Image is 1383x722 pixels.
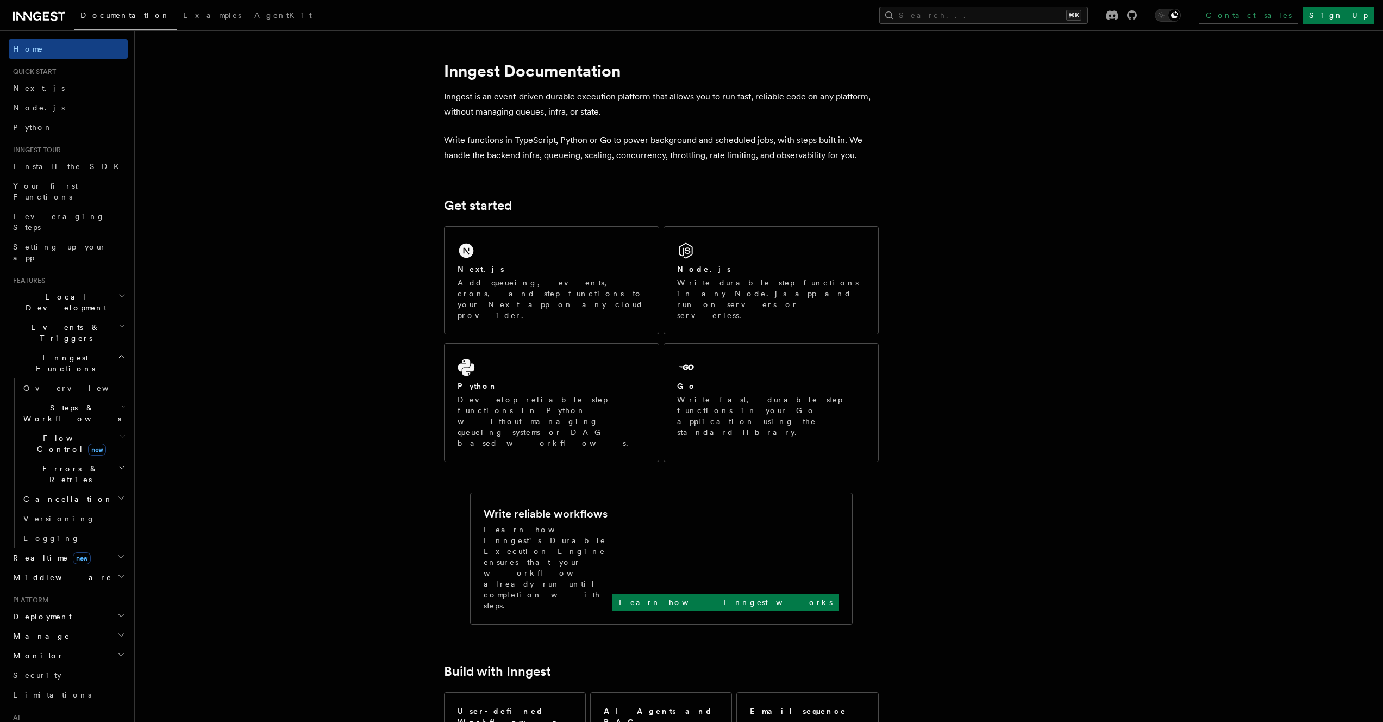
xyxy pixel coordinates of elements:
span: Local Development [9,291,118,313]
a: Python [9,117,128,137]
h2: Email sequence [750,706,847,717]
span: Limitations [13,690,91,699]
span: Examples [183,11,241,20]
a: Leveraging Steps [9,207,128,237]
p: Inngest is an event-driven durable execution platform that allows you to run fast, reliable code ... [444,89,879,120]
span: Setting up your app [13,242,107,262]
a: Contact sales [1199,7,1298,24]
span: Deployment [9,611,72,622]
span: Overview [23,384,135,393]
span: new [73,552,91,564]
p: Write fast, durable step functions in your Go application using the standard library. [677,394,865,438]
span: Documentation [80,11,170,20]
a: Sign Up [1303,7,1374,24]
button: Search...⌘K [879,7,1088,24]
p: Add queueing, events, crons, and step functions to your Next app on any cloud provider. [458,277,646,321]
p: Write durable step functions in any Node.js app and run on servers or serverless. [677,277,865,321]
div: Inngest Functions [9,378,128,548]
a: Setting up your app [9,237,128,267]
button: Toggle dark mode [1155,9,1181,22]
a: GoWrite fast, durable step functions in your Go application using the standard library. [664,343,879,462]
span: Platform [9,596,49,605]
a: AgentKit [248,3,318,29]
a: PythonDevelop reliable step functions in Python without managing queueing systems or DAG based wo... [444,343,659,462]
span: Logging [23,534,80,543]
h2: Node.js [677,264,731,275]
h2: Python [458,381,498,391]
span: Events & Triggers [9,322,118,344]
p: Develop reliable step functions in Python without managing queueing systems or DAG based workflows. [458,394,646,449]
a: Examples [177,3,248,29]
a: Home [9,39,128,59]
a: Next.jsAdd queueing, events, crons, and step functions to your Next app on any cloud provider. [444,226,659,334]
a: Node.js [9,98,128,117]
span: Inngest Functions [9,352,117,374]
span: Next.js [13,84,65,92]
button: Local Development [9,287,128,318]
button: Deployment [9,607,128,626]
button: Errors & Retries [19,459,128,489]
span: Manage [9,631,70,642]
button: Cancellation [19,489,128,509]
button: Manage [9,626,128,646]
span: Python [13,123,53,132]
span: Node.js [13,103,65,112]
p: Learn how Inngest works [619,597,833,608]
h2: Write reliable workflows [484,506,608,521]
a: Learn how Inngest works [612,594,839,611]
h1: Inngest Documentation [444,61,879,80]
button: Monitor [9,646,128,665]
span: Versioning [23,514,95,523]
button: Flow Controlnew [19,428,128,459]
a: Versioning [19,509,128,528]
span: Errors & Retries [19,463,118,485]
a: Next.js [9,78,128,98]
a: Install the SDK [9,157,128,176]
span: Monitor [9,650,64,661]
span: Middleware [9,572,112,583]
p: Write functions in TypeScript, Python or Go to power background and scheduled jobs, with steps bu... [444,133,879,163]
a: Documentation [74,3,177,30]
button: Inngest Functions [9,348,128,378]
span: Inngest tour [9,146,61,154]
span: Your first Functions [13,182,78,201]
span: Home [13,43,43,54]
h2: Next.js [458,264,504,275]
span: Leveraging Steps [13,212,105,232]
span: Quick start [9,67,56,76]
a: Get started [444,198,512,213]
span: Realtime [9,552,91,563]
a: Build with Inngest [444,664,551,679]
span: Features [9,276,45,285]
button: Steps & Workflows [19,398,128,428]
button: Realtimenew [9,548,128,568]
span: Flow Control [19,433,120,455]
span: Steps & Workflows [19,402,121,424]
p: Learn how Inngest's Durable Execution Engine ensures that your workflow already run until complet... [484,524,612,611]
span: new [88,444,106,456]
span: AI [9,713,20,722]
button: Events & Triggers [9,318,128,348]
a: Logging [19,528,128,548]
a: Your first Functions [9,176,128,207]
a: Overview [19,378,128,398]
a: Limitations [9,685,128,705]
span: AgentKit [254,11,312,20]
h2: Go [677,381,697,391]
a: Security [9,665,128,685]
a: Node.jsWrite durable step functions in any Node.js app and run on servers or serverless. [664,226,879,334]
kbd: ⌘K [1066,10,1081,21]
button: Middleware [9,568,128,587]
span: Install the SDK [13,162,126,171]
span: Security [13,671,61,680]
span: Cancellation [19,494,113,505]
